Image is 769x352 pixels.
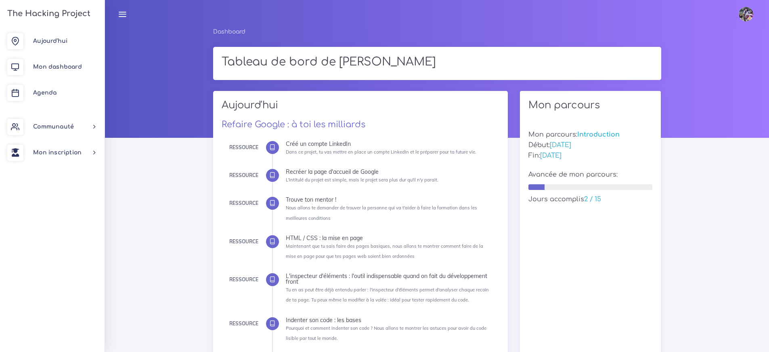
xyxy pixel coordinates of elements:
[229,319,258,328] div: Ressource
[286,197,493,202] div: Trouve ton mentor !
[286,325,486,341] small: Pourquoi et comment indenter son code ? Nous allons te montrer les astuces pour avoir du code lis...
[5,9,90,18] h3: The Hacking Project
[528,196,653,203] h5: Jours accomplis
[739,7,753,21] img: eg54bupqcshyolnhdacp.jpg
[528,171,653,179] h5: Avancée de mon parcours:
[222,120,365,129] a: Refaire Google : à toi les milliards
[528,99,653,111] h2: Mon parcours
[286,141,493,147] div: Créé un compte LinkedIn
[286,287,489,303] small: Tu en as peut être déjà entendu parler : l'inspecteur d'éléments permet d'analyser chaque recoin ...
[222,55,653,69] h1: Tableau de bord de [PERSON_NAME]
[229,275,258,284] div: Ressource
[286,317,493,323] div: Indenter son code : les bases
[213,29,245,35] a: Dashboard
[33,64,82,70] span: Mon dashboard
[33,124,74,130] span: Communauté
[33,90,57,96] span: Agenda
[528,152,653,160] h5: Fin:
[286,205,477,221] small: Nous allons te demander de trouver la personne qui va t'aider à faire la formation dans les meill...
[550,141,571,149] span: [DATE]
[528,131,653,139] h5: Mon parcours:
[222,99,499,117] h2: Aujourd'hui
[286,177,438,183] small: L'intitulé du projet est simple, mais le projet sera plus dur qu'il n'y parait.
[577,131,620,138] span: Introduction
[229,237,258,246] div: Ressource
[540,152,562,159] span: [DATE]
[528,141,653,149] h5: Début:
[229,199,258,208] div: Ressource
[286,169,493,175] div: Recréer la page d'accueil de Google
[286,235,493,241] div: HTML / CSS : la mise en page
[33,150,82,156] span: Mon inscription
[229,143,258,152] div: Ressource
[286,273,493,285] div: L'inspecteur d'éléments : l'outil indispensable quand on fait du développement front
[286,243,483,259] small: Maintenant que tu sais faire des pages basiques, nous allons te montrer comment faire de la mise ...
[33,38,67,44] span: Aujourd'hui
[229,171,258,180] div: Ressource
[584,196,601,203] span: 2 / 15
[286,149,476,155] small: Dans ce projet, tu vas mettre en place un compte LinkedIn et le préparer pour ta future vie.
